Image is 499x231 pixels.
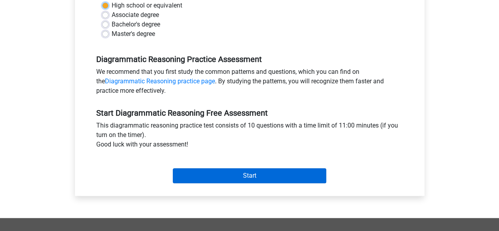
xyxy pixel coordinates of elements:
[173,168,326,183] input: Start
[96,108,403,118] h5: Start Diagrammatic Reasoning Free Assessment
[112,29,155,39] label: Master's degree
[112,1,182,10] label: High school or equivalent
[90,67,409,99] div: We recommend that you first study the common patterns and questions, which you can find on the . ...
[112,10,159,20] label: Associate degree
[96,54,403,64] h5: Diagrammatic Reasoning Practice Assessment
[105,77,215,85] a: Diagrammatic Reasoning practice page
[90,121,409,152] div: This diagrammatic reasoning practice test consists of 10 questions with a time limit of 11:00 min...
[112,20,160,29] label: Bachelor's degree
